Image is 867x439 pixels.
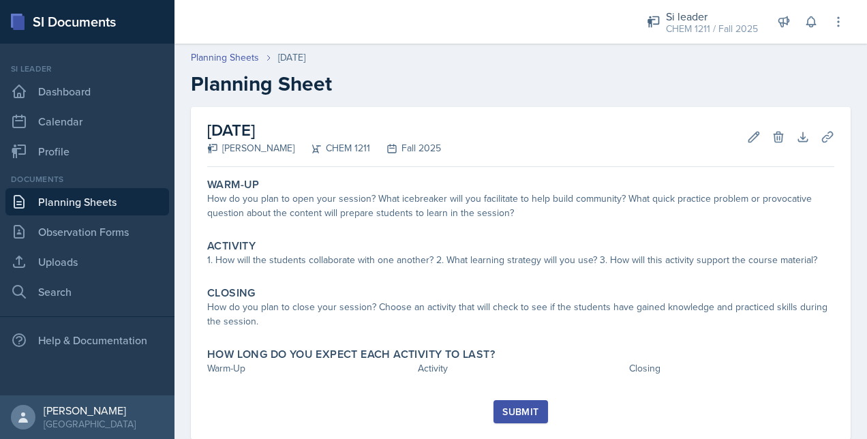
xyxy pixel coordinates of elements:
[207,300,834,329] div: How do you plan to close your session? Choose an activity that will check to see if the students ...
[207,348,495,361] label: How long do you expect each activity to last?
[418,361,623,376] div: Activity
[278,50,305,65] div: [DATE]
[370,141,441,155] div: Fall 2025
[666,22,758,36] div: CHEM 1211 / Fall 2025
[5,188,169,215] a: Planning Sheets
[5,248,169,275] a: Uploads
[207,141,294,155] div: [PERSON_NAME]
[5,278,169,305] a: Search
[44,417,136,431] div: [GEOGRAPHIC_DATA]
[294,141,370,155] div: CHEM 1211
[5,63,169,75] div: Si leader
[207,253,834,267] div: 1. How will the students collaborate with one another? 2. What learning strategy will you use? 3....
[5,108,169,135] a: Calendar
[207,178,260,192] label: Warm-Up
[207,239,256,253] label: Activity
[207,118,441,142] h2: [DATE]
[5,327,169,354] div: Help & Documentation
[44,404,136,417] div: [PERSON_NAME]
[5,78,169,105] a: Dashboard
[5,173,169,185] div: Documents
[207,361,412,376] div: Warm-Up
[191,50,259,65] a: Planning Sheets
[207,192,834,220] div: How do you plan to open your session? What icebreaker will you facilitate to help build community...
[191,72,851,96] h2: Planning Sheet
[666,8,758,25] div: Si leader
[207,286,256,300] label: Closing
[629,361,834,376] div: Closing
[5,138,169,165] a: Profile
[493,400,547,423] button: Submit
[5,218,169,245] a: Observation Forms
[502,406,538,417] div: Submit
